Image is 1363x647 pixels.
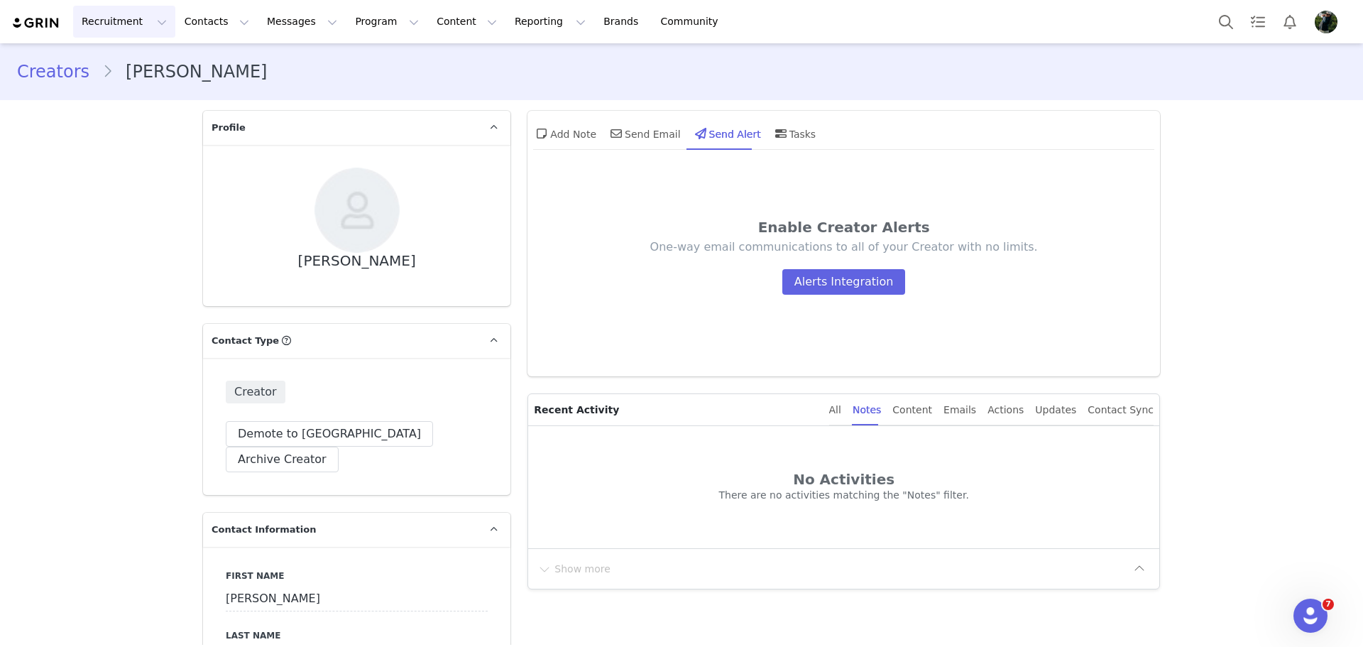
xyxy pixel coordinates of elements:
a: Creators [17,59,102,85]
button: Reporting [506,6,594,38]
button: Notifications [1274,6,1305,38]
button: Alerts Integration [782,269,906,295]
button: Recruitment [73,6,175,38]
p: One-way email communications to all of your Creator with no limits. [591,239,1096,255]
button: Search [1210,6,1242,38]
a: Tasks [1242,6,1274,38]
div: Notes [853,394,881,426]
div: Tasks [772,116,816,151]
button: Content [428,6,505,38]
div: Updates [1035,394,1076,426]
button: Profile [1306,11,1352,33]
img: ecaffb0e-cfbf-43e1-a4e4-532902295c2c--s.jpg [314,168,400,253]
button: Messages [258,6,346,38]
iframe: Intercom live chat [1293,599,1328,633]
button: Show more [537,558,611,580]
img: grin logo [11,16,61,30]
div: Send Email [608,116,681,151]
div: Add Note [533,116,596,151]
img: 4a4670ff-9bcf-4b5c-9bad-ce9df6e53a7a.jpg [1315,11,1337,33]
button: Program [346,6,427,38]
div: Enable Creator Alerts [591,217,1096,238]
button: Archive Creator [226,447,339,472]
span: Profile [212,121,246,135]
button: Demote to [GEOGRAPHIC_DATA] [226,421,433,447]
a: Brands [595,6,651,38]
p: There are no activities matching the "⁨Notes⁩" filter. [534,487,1154,503]
div: Send Alert [692,116,761,151]
span: Contact Information [212,523,316,537]
h2: No Activities [534,472,1154,487]
button: Contacts [176,6,258,38]
label: First Name [226,570,488,582]
span: Creator [226,381,285,403]
div: All [829,394,841,426]
div: [PERSON_NAME] [298,253,416,269]
div: Contact Sync [1088,394,1154,426]
div: Content [892,394,932,426]
p: Recent Activity [534,394,817,425]
label: Last Name [226,629,488,642]
span: Contact Type [212,334,279,348]
a: Community [652,6,733,38]
div: Actions [987,394,1024,426]
span: 7 [1323,599,1334,610]
div: Emails [943,394,976,426]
